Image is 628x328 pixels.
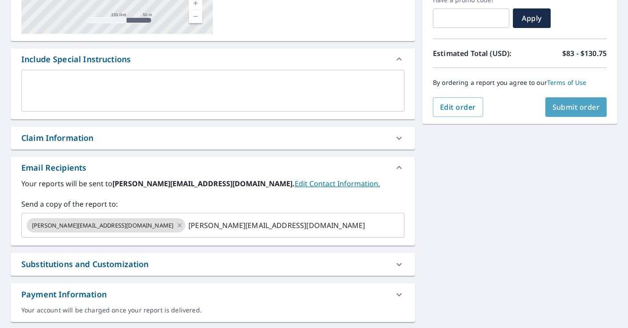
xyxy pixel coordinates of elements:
[11,253,415,276] div: Substitutions and Customization
[11,283,415,306] div: Payment Information
[433,97,483,117] button: Edit order
[21,288,107,300] div: Payment Information
[295,179,380,188] a: EditContactInfo
[112,179,295,188] b: [PERSON_NAME][EMAIL_ADDRESS][DOMAIN_NAME].
[520,13,544,23] span: Apply
[552,102,600,112] span: Submit order
[440,102,476,112] span: Edit order
[11,48,415,70] div: Include Special Instructions
[27,221,179,230] span: [PERSON_NAME][EMAIL_ADDRESS][DOMAIN_NAME]
[21,178,404,189] label: Your reports will be sent to
[21,306,404,315] div: Your account will be charged once your report is delivered.
[433,79,607,87] p: By ordering a report you agree to our
[11,127,415,149] div: Claim Information
[21,199,404,209] label: Send a copy of the report to:
[513,8,551,28] button: Apply
[21,162,86,174] div: Email Recipients
[545,97,607,117] button: Submit order
[21,132,94,144] div: Claim Information
[21,53,131,65] div: Include Special Instructions
[27,218,185,232] div: [PERSON_NAME][EMAIL_ADDRESS][DOMAIN_NAME]
[547,78,587,87] a: Terms of Use
[562,48,607,59] p: $83 - $130.75
[11,157,415,178] div: Email Recipients
[433,48,520,59] p: Estimated Total (USD):
[189,10,202,23] a: Current Level 17, Zoom Out
[21,258,149,270] div: Substitutions and Customization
